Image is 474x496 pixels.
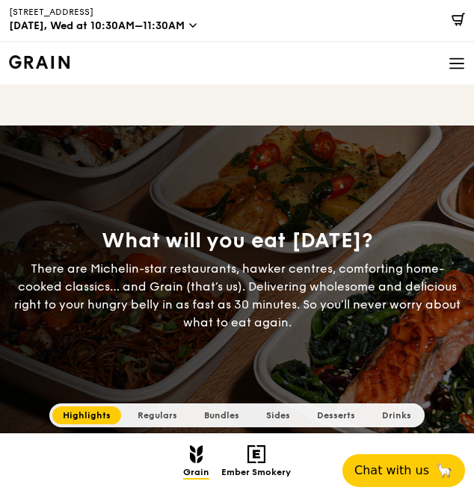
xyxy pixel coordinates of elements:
span: 🦙 [435,463,453,478]
span: Ember Smokery [221,467,291,480]
span: Chat with us [354,463,429,478]
img: Grain [9,55,70,69]
div: What will you eat [DATE]? [12,227,462,254]
a: GrainGrain [9,39,70,84]
img: Grain mobile logo [190,445,203,463]
span: [DATE], Wed at 10:30AM–11:30AM [9,19,185,34]
span: [STREET_ADDRESS] [9,6,93,18]
span: Grain [183,467,209,480]
img: Ember Smokery mobile logo [247,445,265,463]
button: Chat with us🦙 [342,454,465,487]
div: There are Michelin-star restaurants, hawker centres, comforting home-cooked classics… and Grain (... [12,260,462,332]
